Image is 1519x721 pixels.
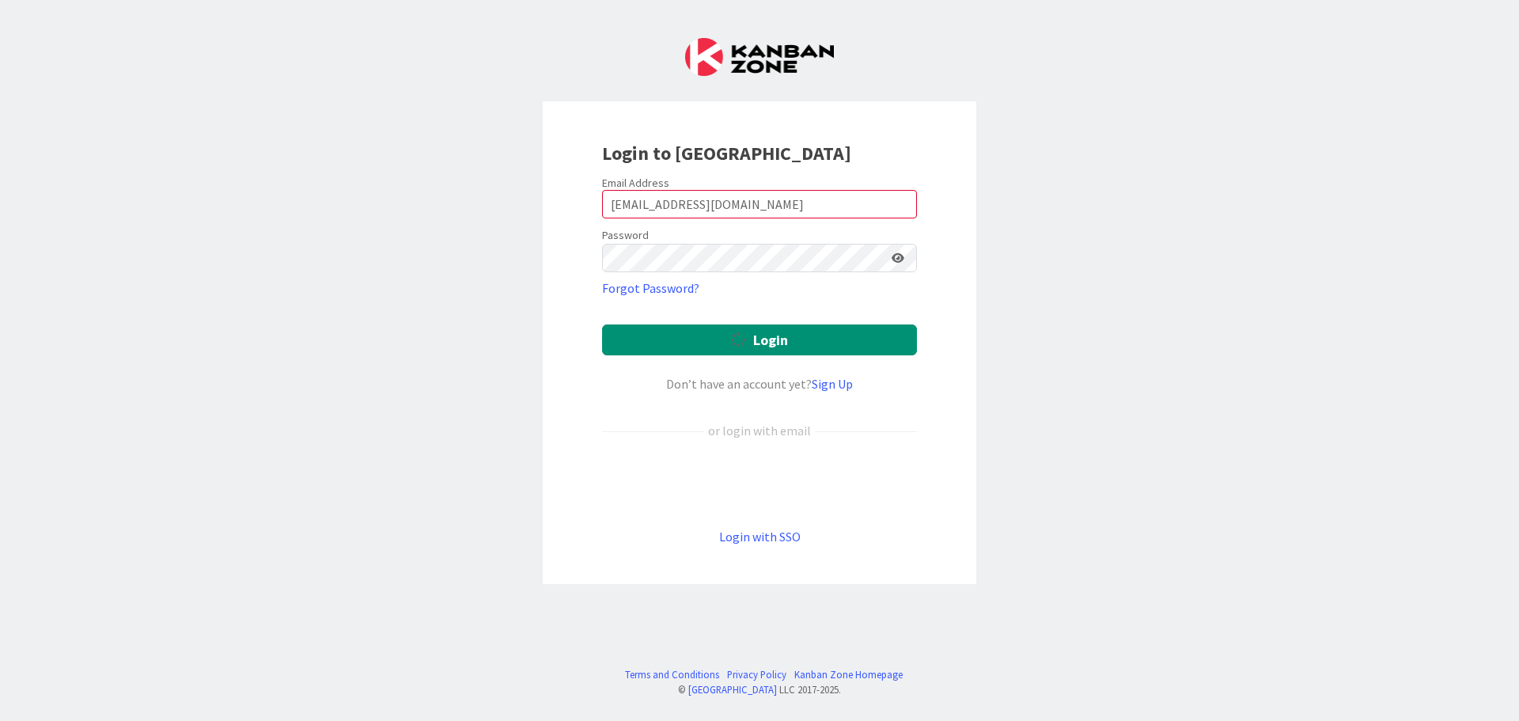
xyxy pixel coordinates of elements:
button: Login [602,324,917,355]
div: © LLC 2017- 2025 . [617,682,903,697]
label: Password [602,227,649,244]
b: Login to [GEOGRAPHIC_DATA] [602,141,851,165]
a: Sign Up [812,376,853,392]
div: or login with email [704,421,815,440]
img: Kanban Zone [685,38,834,76]
a: Forgot Password? [602,279,699,298]
iframe: Sign in with Google Button [594,466,925,501]
div: Don’t have an account yet? [602,374,917,393]
a: Kanban Zone Homepage [794,667,903,682]
a: [GEOGRAPHIC_DATA] [688,683,777,696]
a: Privacy Policy [727,667,786,682]
a: Login with SSO [719,529,801,545]
a: Terms and Conditions [625,667,719,682]
label: Email Address [602,176,669,190]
